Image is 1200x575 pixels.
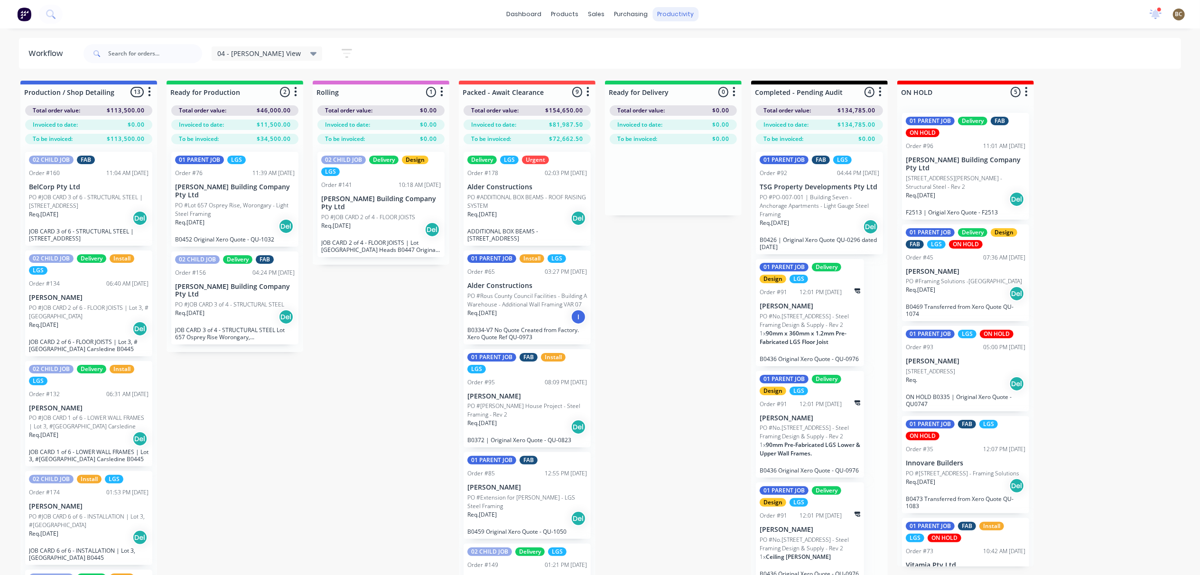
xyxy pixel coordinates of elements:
div: 04:24 PM [DATE] [252,269,295,277]
p: [PERSON_NAME] [760,526,860,534]
img: Factory [17,7,31,21]
div: Order #156 [175,269,206,277]
div: FAB [520,353,538,362]
div: Order #91 [760,400,787,408]
p: B0334-V7 No Quote Created from Factory. Xero Quote Ref QU-0973 [467,326,587,341]
span: $0.00 [420,135,437,143]
div: Delivery [223,255,252,264]
span: $46,000.00 [257,106,291,115]
div: 02 CHILD JOB [29,365,74,373]
p: Req. [DATE] [467,510,497,519]
span: Invoiced to date: [617,121,662,129]
p: Innovare Builders [906,459,1025,467]
span: To be invoiced: [179,135,219,143]
div: 01 PARENT JOB [760,263,809,271]
div: 02 CHILD JOB [175,255,220,264]
p: Req. [DATE] [467,210,497,219]
div: Delivery [77,365,106,373]
p: [PERSON_NAME] Building Company Pty Ltd [906,156,1025,172]
p: ON HOLD B0335 | Original Xero Quote - QU0747 [906,393,1025,408]
p: PO #ADDITIONAL BOX BEAMS - ROOF RAISING SYSTEM [467,193,587,210]
p: Req. [DATE] [467,419,497,427]
div: 01 PARENT JOB [467,254,516,263]
p: F2513 | Origial Xero Quote - F2513 [906,209,1025,216]
div: LGS [227,156,246,164]
p: JOB CARD 2 of 4 - FLOOR JOISTS | Lot [GEOGRAPHIC_DATA] Heads B0447 Original Xero Quote - QU-1009 [321,239,441,253]
div: 12:55 PM [DATE] [545,469,587,478]
span: To be invoiced: [33,135,73,143]
div: Delivery [77,254,106,263]
p: PO #Extension for [PERSON_NAME] - LGS Steel Framing [467,493,587,510]
div: 12:01 PM [DATE] [800,511,842,520]
p: B0372 | Original Xero Quote - QU-0823 [467,436,587,444]
div: 02 CHILD JOBDeliveryInstallLGSOrder #13406:40 AM [DATE][PERSON_NAME]PO #JOB CARD 2 of 6 - FLOOR J... [25,250,152,356]
span: $134,785.00 [837,121,875,129]
div: FAB [958,420,976,428]
div: Del [571,419,586,435]
div: productivity [652,7,698,21]
div: LGS [906,534,924,542]
div: LGS [500,156,519,164]
div: 11:39 AM [DATE] [252,169,295,177]
div: Del [279,219,294,234]
div: Del [863,219,878,234]
div: 01 PARENT JOB [467,353,516,362]
p: JOB CARD 2 of 6 - FLOOR JOISTS | Lot 3, #[GEOGRAPHIC_DATA] Carsledine B0445 [29,338,149,352]
p: PO #Rous County Council Facilities - Building A Warehouse - Additional Wall Framing VAR 07 [467,292,587,309]
div: 02 CHILD JOB [467,547,512,556]
p: B0469 Transferred from Xero Quote QU-1074 [906,303,1025,317]
p: [PERSON_NAME] [29,404,149,412]
div: Delivery [812,263,841,271]
div: Order #85 [467,469,495,478]
div: DeliveryLGSUrgentOrder #17802:03 PM [DATE]Alder ConstructionsPO #ADDITIONAL BOX BEAMS - ROOF RAIS... [464,152,591,246]
div: 02 CHILD JOBDeliveryInstallLGSOrder #13206:31 AM [DATE][PERSON_NAME]PO #JOB CARD 1 of 6 - LOWER W... [25,361,152,467]
div: 02 CHILD JOBInstallLGSOrder #17401:53 PM [DATE][PERSON_NAME]PO #JOB CARD 6 of 6 - INSTALLATION | ... [25,471,152,565]
div: Order #93 [906,343,933,352]
div: Design [402,156,428,164]
span: Invoiced to date: [325,121,370,129]
p: Req. [DATE] [175,218,205,227]
div: 01 PARENT JOBLGSOrder #7611:39 AM [DATE][PERSON_NAME] Building Company Pty LtdPO #Lot 657 Osprey ... [171,152,298,247]
div: Order #76 [175,169,203,177]
p: B0436 Original Xero Quote - QU-0976 [760,355,860,362]
p: Req. [DATE] [321,222,351,230]
div: 11:01 AM [DATE] [983,142,1025,150]
p: [PERSON_NAME] [906,268,1025,276]
div: Order #134 [29,279,60,288]
div: LGS [548,547,567,556]
p: Req. [DATE] [175,309,205,317]
div: Design [760,387,786,395]
p: Req. [DATE] [906,286,935,294]
div: 08:09 PM [DATE] [545,378,587,387]
div: 02:03 PM [DATE] [545,169,587,177]
div: 01 PARENT JOB [906,117,955,125]
div: Del [571,211,586,226]
div: LGS [321,167,340,176]
p: JOB CARD 1 of 6 - LOWER WALL FRAMES | Lot 3, #[GEOGRAPHIC_DATA] Carsledine B0445 [29,448,149,463]
div: Order #45 [906,253,933,262]
p: Alder Constructions [467,282,587,290]
div: Del [1009,376,1024,391]
p: Req. [DATE] [29,321,58,329]
span: $0.00 [858,135,875,143]
span: $34,500.00 [257,135,291,143]
p: Req. [906,376,917,384]
p: B0473 Transferred from Xero Quote QU-1083 [906,495,1025,510]
p: [PERSON_NAME] [467,392,587,400]
div: 01 PARENT JOB [467,456,516,464]
div: 01 PARENT JOBFABInstallLGSOrder #9508:09 PM [DATE][PERSON_NAME]PO #[PERSON_NAME] House Project - ... [464,349,591,448]
div: LGS [833,156,852,164]
div: LGS [927,240,946,249]
p: PO #PO-007-001 | Building Seven - Anchorage Apartments - Light Gauge Steel Framing [760,193,879,219]
span: To be invoiced: [763,135,803,143]
div: Del [132,530,148,545]
div: 02 CHILD JOBDeliveryDesignLGSOrder #14110:18 AM [DATE][PERSON_NAME] Building Company Pty LtdPO #J... [317,152,445,257]
div: Order #65 [467,268,495,276]
p: BelCorp Pty Ltd [29,183,149,191]
p: PO #JOB CARD 6 of 6 - INSTALLATION | Lot 3, #[GEOGRAPHIC_DATA] [29,512,149,529]
div: Design [760,498,786,507]
div: Del [132,431,148,446]
span: $0.00 [712,106,729,115]
p: PO #JOB CARD 2 of 6 - FLOOR JOISTS | Lot 3, #[GEOGRAPHIC_DATA] [29,304,149,321]
div: Order #91 [760,511,787,520]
